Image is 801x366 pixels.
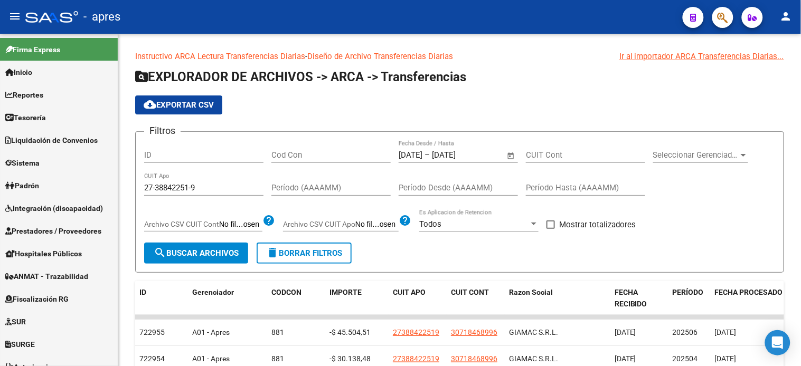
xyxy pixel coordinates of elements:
span: GIAMAC S.R.L. [509,328,558,336]
span: A01 - Apres [192,354,230,363]
datatable-header-cell: CODCON [267,281,304,316]
span: [DATE] [715,354,737,363]
div: Open Intercom Messenger [765,330,790,355]
datatable-header-cell: PERÍODO [668,281,711,316]
span: -$ 30.138,48 [329,354,371,363]
span: Mostrar totalizadores [559,218,636,231]
span: ANMAT - Trazabilidad [5,271,88,282]
span: Firma Express [5,44,60,55]
span: Borrar Filtros [266,248,342,258]
datatable-header-cell: IMPORTE [325,281,389,316]
button: Buscar Archivos [144,243,248,264]
datatable-header-cell: Gerenciador [188,281,267,316]
datatable-header-cell: FECHA PROCESADO [711,281,790,316]
span: CUIT CONT [451,288,489,296]
mat-icon: menu [8,10,21,23]
span: Archivo CSV CUIT Apo [283,220,355,228]
span: Buscar Archivos [154,248,239,258]
span: GIAMAC S.R.L. [509,354,558,363]
datatable-header-cell: ID [135,281,188,316]
input: Fecha inicio [399,150,422,160]
span: Fiscalización RG [5,293,69,305]
span: EXPLORADOR DE ARCHIVOS -> ARCA -> Transferencias [135,70,466,84]
span: Archivo CSV CUIT Cont [144,220,219,228]
span: 27388422519 [393,354,439,363]
span: [DATE] [715,328,737,336]
span: [DATE] [615,328,636,336]
mat-icon: help [262,214,275,227]
mat-icon: delete [266,246,279,259]
span: Inicio [5,66,32,78]
span: Exportar CSV [144,100,214,110]
span: Liquidación de Convenios [5,134,98,146]
input: Fecha fin [432,150,483,160]
button: Borrar Filtros [257,243,352,264]
span: – [425,150,430,160]
span: FECHA RECIBIDO [615,288,647,309]
div: Ir al importador ARCA Transferencias Diarias... [619,51,784,62]
button: Exportar CSV [135,95,222,114]
datatable-header-cell: Razon Social [505,281,610,316]
span: 881 [271,354,284,363]
span: A01 - Apres [192,328,230,336]
datatable-header-cell: FECHA RECIBIDO [610,281,668,316]
datatable-header-cell: CUIT CONT [447,281,505,316]
span: ID [139,288,146,296]
datatable-header-cell: CUIT APO [389,281,447,316]
span: CODCON [271,288,301,296]
span: Reportes [5,89,43,101]
span: Tesorería [5,112,46,123]
span: PERÍODO [673,288,704,296]
span: IMPORTE [329,288,362,296]
input: Archivo CSV CUIT Apo [355,220,399,229]
span: Padrón [5,180,39,191]
span: Prestadores / Proveedores [5,225,101,237]
mat-icon: cloud_download [144,98,156,111]
mat-icon: person [780,10,793,23]
span: Todos [419,219,441,229]
a: Instructivo ARCA Lectura Transferencias Diarias [135,52,305,61]
span: -$ 45.504,51 [329,328,371,336]
mat-icon: help [399,214,411,227]
span: SURGE [5,339,35,350]
span: 722954 [139,354,165,363]
span: 722955 [139,328,165,336]
span: CUIT APO [393,288,426,296]
a: Diseño de Archivo Transferencias Diarias [307,52,453,61]
span: 27388422519 [393,328,439,336]
h3: Filtros [144,123,181,138]
mat-icon: search [154,246,166,259]
span: 202506 [673,328,698,336]
span: 30718468996 [451,328,497,336]
span: Gerenciador [192,288,234,296]
p: - [135,51,784,62]
span: 881 [271,328,284,336]
input: Archivo CSV CUIT Cont [219,220,262,229]
span: Razon Social [509,288,553,296]
span: Hospitales Públicos [5,248,82,259]
button: Open calendar [505,150,517,162]
span: Sistema [5,157,40,169]
span: 30718468996 [451,354,497,363]
span: FECHA PROCESADO [715,288,783,296]
span: - apres [83,5,120,28]
span: [DATE] [615,354,636,363]
span: 202504 [673,354,698,363]
span: Seleccionar Gerenciador [653,150,739,160]
span: Integración (discapacidad) [5,203,103,214]
span: SUR [5,316,26,328]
